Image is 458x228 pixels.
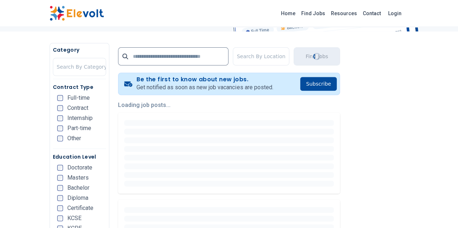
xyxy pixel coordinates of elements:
input: Contract [57,105,63,111]
h5: Category [53,46,106,53]
input: Certificate [57,205,63,211]
h4: Be the first to know about new jobs. [136,76,273,83]
input: Part-time [57,125,63,131]
a: Resources [328,8,360,19]
div: Loading... [313,53,320,60]
p: Get notified as soon as new job vacancies are posted. [136,83,273,92]
a: Home [278,8,298,19]
input: Diploma [57,195,63,201]
span: Other [67,135,81,141]
input: Internship [57,115,63,121]
input: KCSE [57,215,63,221]
h5: Education Level [53,153,106,160]
input: Other [57,135,63,141]
input: Full-time [57,95,63,101]
a: Find Jobs [298,8,328,19]
iframe: Chat Widget [422,193,458,228]
span: Diploma [67,195,88,201]
input: Doctorate [57,165,63,171]
p: Loading job posts... [118,101,340,109]
span: Full-time [67,95,90,101]
img: Elevolt [50,6,104,21]
span: Internship [67,115,93,121]
input: Bachelor [57,185,63,191]
button: Subscribe [300,77,337,91]
span: Doctorate [67,165,92,171]
span: Certificate [67,205,93,211]
input: Masters [57,175,63,181]
span: KCSE [67,215,81,221]
span: Masters [67,175,89,181]
a: Login [384,6,406,21]
button: Find JobsLoading... [294,47,340,65]
span: Part-time [67,125,91,131]
h5: Contract Type [53,83,106,91]
a: Contact [360,8,384,19]
span: Bachelor [67,185,89,191]
span: Contract [67,105,88,111]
